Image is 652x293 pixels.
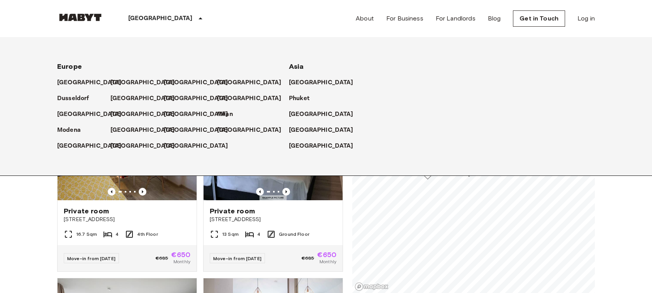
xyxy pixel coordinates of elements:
[164,141,228,151] p: [GEOGRAPHIC_DATA]
[164,110,228,119] p: [GEOGRAPHIC_DATA]
[57,78,129,87] a: [GEOGRAPHIC_DATA]
[67,256,115,261] span: Move-in from [DATE]
[110,110,175,119] p: [GEOGRAPHIC_DATA]
[110,78,175,87] p: [GEOGRAPHIC_DATA]
[110,126,175,135] p: [GEOGRAPHIC_DATA]
[164,94,236,103] a: [GEOGRAPHIC_DATA]
[108,188,115,196] button: Previous image
[57,94,97,103] a: Dusseldorf
[203,107,343,272] a: Marketing picture of unit DE-04-038-001-03HFPrevious imagePrevious imagePrivate room[STREET_ADDRE...
[76,231,97,238] span: 16.7 Sqm
[115,231,119,238] span: 4
[488,14,501,23] a: Blog
[164,94,228,103] p: [GEOGRAPHIC_DATA]
[289,126,353,135] p: [GEOGRAPHIC_DATA]
[110,110,183,119] a: [GEOGRAPHIC_DATA]
[57,78,122,87] p: [GEOGRAPHIC_DATA]
[289,141,353,151] p: [GEOGRAPHIC_DATA]
[64,206,109,216] span: Private room
[57,14,104,21] img: Habyt
[164,78,236,87] a: [GEOGRAPHIC_DATA]
[289,78,353,87] p: [GEOGRAPHIC_DATA]
[217,78,289,87] a: [GEOGRAPHIC_DATA]
[110,94,175,103] p: [GEOGRAPHIC_DATA]
[210,216,336,223] span: [STREET_ADDRESS]
[110,94,183,103] a: [GEOGRAPHIC_DATA]
[217,94,282,103] p: [GEOGRAPHIC_DATA]
[156,255,168,262] span: €685
[164,126,236,135] a: [GEOGRAPHIC_DATA]
[110,141,183,151] a: [GEOGRAPHIC_DATA]
[164,78,228,87] p: [GEOGRAPHIC_DATA]
[171,251,190,258] span: €650
[110,78,183,87] a: [GEOGRAPHIC_DATA]
[289,110,353,119] p: [GEOGRAPHIC_DATA]
[317,251,336,258] span: €650
[213,256,261,261] span: Move-in from [DATE]
[302,255,314,262] span: €685
[289,62,304,71] span: Asia
[57,141,129,151] a: [GEOGRAPHIC_DATA]
[137,231,158,238] span: 4th Floor
[164,110,236,119] a: [GEOGRAPHIC_DATA]
[217,94,289,103] a: [GEOGRAPHIC_DATA]
[217,126,289,135] a: [GEOGRAPHIC_DATA]
[282,188,290,196] button: Previous image
[57,126,88,135] a: Modena
[57,62,82,71] span: Europe
[110,141,175,151] p: [GEOGRAPHIC_DATA]
[289,94,309,103] p: Phuket
[128,14,193,23] p: [GEOGRAPHIC_DATA]
[57,94,89,103] p: Dusseldorf
[164,126,228,135] p: [GEOGRAPHIC_DATA]
[64,216,190,223] span: [STREET_ADDRESS]
[436,14,475,23] a: For Landlords
[577,14,595,23] a: Log in
[210,206,255,216] span: Private room
[217,110,241,119] a: Milan
[173,258,190,265] span: Monthly
[355,282,389,291] a: Mapbox logo
[57,126,81,135] p: Modena
[57,110,122,119] p: [GEOGRAPHIC_DATA]
[289,141,361,151] a: [GEOGRAPHIC_DATA]
[110,126,183,135] a: [GEOGRAPHIC_DATA]
[289,110,361,119] a: [GEOGRAPHIC_DATA]
[57,107,197,272] a: Marketing picture of unit DE-04-013-001-01HFPrevious imagePrevious imagePrivate room[STREET_ADDRE...
[289,94,317,103] a: Phuket
[139,188,146,196] button: Previous image
[513,10,565,27] a: Get in Touch
[356,14,374,23] a: About
[289,78,361,87] a: [GEOGRAPHIC_DATA]
[256,188,264,196] button: Previous image
[386,14,423,23] a: For Business
[257,231,260,238] span: 4
[217,126,282,135] p: [GEOGRAPHIC_DATA]
[164,141,236,151] a: [GEOGRAPHIC_DATA]
[57,141,122,151] p: [GEOGRAPHIC_DATA]
[217,78,282,87] p: [GEOGRAPHIC_DATA]
[222,231,239,238] span: 13 Sqm
[279,231,309,238] span: Ground Floor
[217,110,233,119] p: Milan
[319,258,336,265] span: Monthly
[289,126,361,135] a: [GEOGRAPHIC_DATA]
[57,110,129,119] a: [GEOGRAPHIC_DATA]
